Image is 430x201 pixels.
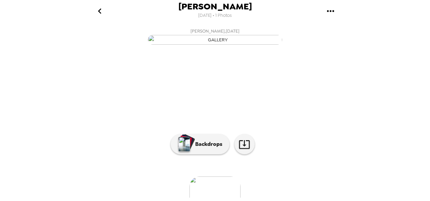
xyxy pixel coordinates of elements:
[171,134,229,154] button: Backdrops
[81,25,349,47] button: [PERSON_NAME],[DATE]
[178,2,252,11] span: [PERSON_NAME]
[198,11,232,20] span: [DATE] • 1 Photos
[148,35,282,45] img: gallery
[192,140,222,148] p: Backdrops
[190,27,240,35] span: [PERSON_NAME] , [DATE]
